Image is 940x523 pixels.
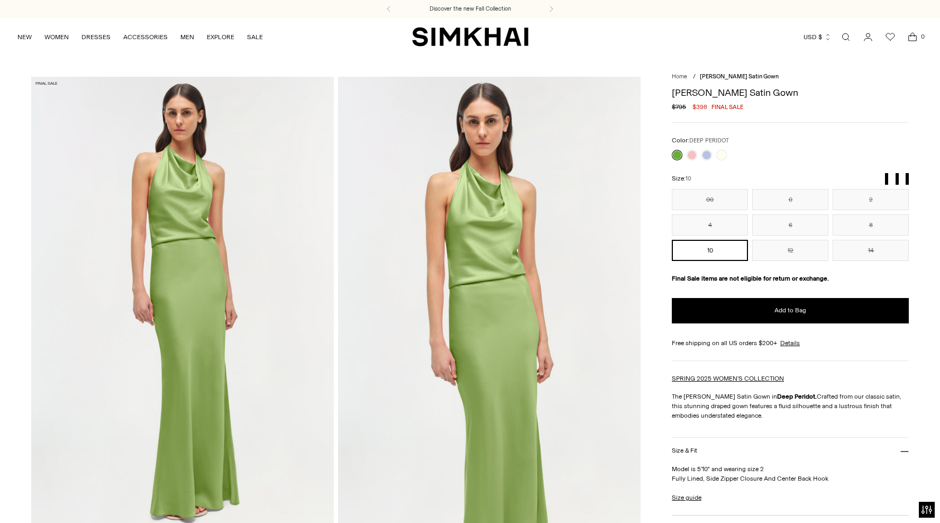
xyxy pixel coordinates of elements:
[672,338,909,348] div: Free shipping on all US orders $200+
[672,447,697,454] h3: Size & Fit
[857,26,879,48] a: Go to the account page
[672,240,748,261] button: 10
[430,5,511,13] a: Discover the new Fall Collection
[672,73,909,82] nav: breadcrumbs
[833,189,909,210] button: 2
[700,73,779,80] span: [PERSON_NAME] Satin Gown
[833,214,909,236] button: 8
[918,32,927,41] span: 0
[752,240,828,261] button: 12
[672,73,687,80] a: Home
[180,25,194,49] a: MEN
[672,375,784,382] a: SPRING 2025 WOMEN'S COLLECTION
[672,174,691,184] label: Size:
[693,73,696,82] div: /
[17,25,32,49] a: NEW
[672,136,729,146] label: Color:
[412,26,528,47] a: SIMKHAI
[902,26,923,48] a: Open cart modal
[780,338,800,348] a: Details
[672,392,909,420] p: The [PERSON_NAME] Satin Gown in Crafted from our classic satin, this stunning draped gown feature...
[752,214,828,236] button: 6
[81,25,111,49] a: DRESSES
[247,25,263,49] a: SALE
[672,102,686,112] s: $795
[672,275,829,282] strong: Final Sale items are not eligible for return or exchange.
[672,298,909,323] button: Add to Bag
[207,25,234,49] a: EXPLORE
[804,25,832,49] button: USD $
[672,88,909,97] h1: [PERSON_NAME] Satin Gown
[777,393,817,400] strong: Deep Peridot.
[835,26,856,48] a: Open search modal
[692,102,707,112] span: $398
[672,438,909,465] button: Size & Fit
[123,25,168,49] a: ACCESSORIES
[672,214,748,236] button: 4
[774,306,806,315] span: Add to Bag
[44,25,69,49] a: WOMEN
[686,175,691,182] span: 10
[672,464,909,483] p: Model is 5'10" and wearing size 2 Fully Lined, Side Zipper Closure And Center Back Hook
[880,26,901,48] a: Wishlist
[672,189,748,210] button: 00
[752,189,828,210] button: 0
[689,137,729,144] span: DEEP PERIDOT
[672,493,701,502] a: Size guide
[833,240,909,261] button: 14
